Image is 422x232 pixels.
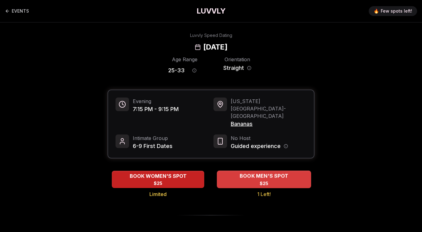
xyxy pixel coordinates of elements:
[238,172,290,180] span: BOOK MEN'S SPOT
[374,8,379,14] span: 🔥
[133,98,179,105] span: Evening
[149,190,167,198] span: Limited
[5,5,29,17] a: Back to events
[188,64,201,77] button: Age range information
[154,180,162,186] span: $25
[257,190,271,198] span: 1 Left!
[133,105,179,114] span: 7:15 PM - 9:15 PM
[284,144,288,148] button: Host information
[197,6,225,16] a: LUVVLY
[231,134,288,142] span: No Host
[168,66,185,75] span: 25 - 33
[231,142,281,150] span: Guided experience
[168,56,201,63] div: Age Range
[112,171,204,188] button: BOOK WOMEN'S SPOT - Limited
[231,98,306,120] span: [US_STATE][GEOGRAPHIC_DATA] - [GEOGRAPHIC_DATA]
[190,32,232,38] div: Luvvly Speed Dating
[217,170,311,188] button: BOOK MEN'S SPOT - 1 Left!
[133,142,172,150] span: 6-9 First Dates
[231,120,306,128] span: Bananas
[381,8,412,14] span: Few spots left!
[247,66,251,70] button: Orientation information
[223,64,244,72] span: Straight
[260,180,269,186] span: $25
[203,42,227,52] h2: [DATE]
[221,56,254,63] div: Orientation
[128,172,188,180] span: BOOK WOMEN'S SPOT
[133,134,172,142] span: Intimate Group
